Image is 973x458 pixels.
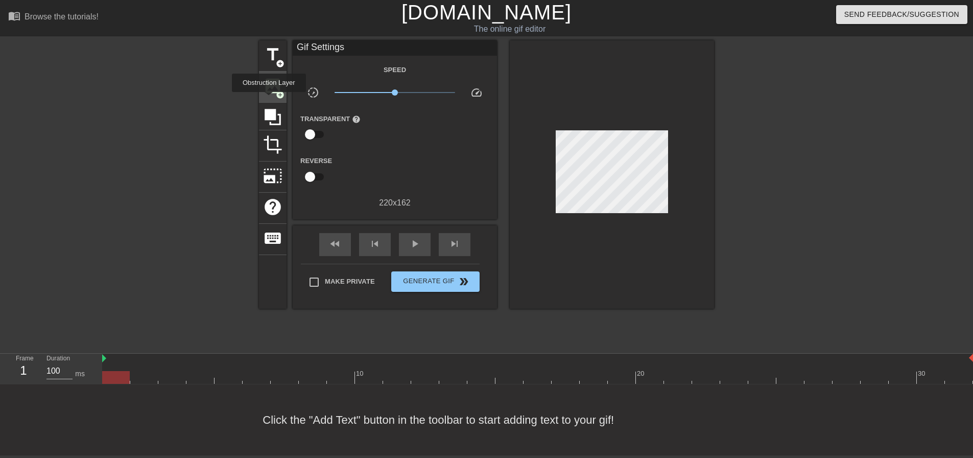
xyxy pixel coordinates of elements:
a: Browse the tutorials! [8,10,99,26]
button: Generate Gif [391,271,480,292]
span: skip_next [448,238,461,250]
div: Browse the tutorials! [25,12,99,21]
div: Frame [8,354,39,383]
div: ms [75,369,85,379]
div: 220 x 162 [293,197,497,209]
span: play_arrow [409,238,421,250]
span: help [263,197,282,217]
span: slow_motion_video [307,86,319,99]
div: 20 [637,369,646,379]
span: keyboard [263,228,282,248]
div: 10 [356,369,365,379]
div: 30 [918,369,927,379]
span: help [352,115,361,124]
span: speed [470,86,483,99]
label: Transparent [300,114,361,124]
span: crop [263,135,282,154]
span: skip_previous [369,238,381,250]
button: Send Feedback/Suggestion [836,5,967,24]
span: Make Private [325,277,375,287]
img: bound-end.png [969,354,973,362]
span: fast_rewind [329,238,341,250]
div: The online gif editor [329,23,690,35]
span: double_arrow [458,276,470,288]
span: add_circle [276,90,284,99]
a: [DOMAIN_NAME] [401,1,572,24]
span: photo_size_select_large [263,166,282,186]
label: Duration [46,356,70,362]
label: Reverse [300,156,332,166]
span: Generate Gif [395,276,476,288]
div: Gif Settings [293,40,497,56]
span: Send Feedback/Suggestion [844,8,959,21]
span: image [263,76,282,96]
label: Speed [384,65,406,75]
span: add_circle [276,59,284,68]
span: title [263,45,282,64]
div: 1 [16,361,31,380]
span: menu_book [8,10,20,22]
